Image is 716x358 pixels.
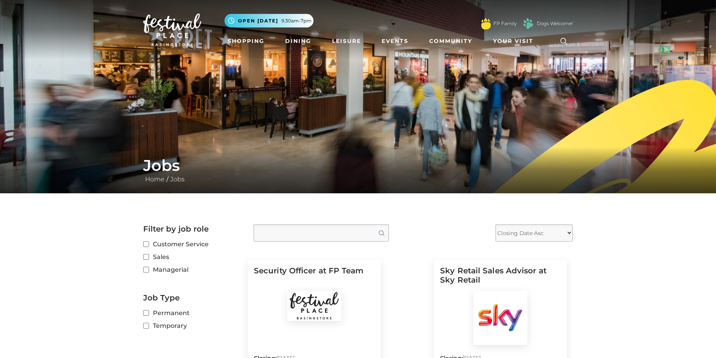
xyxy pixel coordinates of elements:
img: Sky Retail [473,291,528,345]
label: Managerial [143,265,242,274]
a: Community [426,34,475,48]
span: Open [DATE] [238,17,278,24]
div: / [137,156,579,184]
a: FP Family [493,20,517,27]
a: Shopping [224,34,267,48]
a: Dogs Welcome! [537,20,573,27]
button: Open [DATE] 9.30am-7pm [224,14,313,27]
label: Sales [143,252,242,262]
h1: Jobs [143,156,573,175]
a: Events [379,34,411,48]
img: Festival Place Logo [143,14,201,46]
a: Home [143,176,166,183]
img: Festival Place [287,291,341,321]
h2: Filter by job role [143,224,242,234]
h5: Sky Retail Sales Advisor at Sky Retail [440,266,561,291]
label: Customer Service [143,239,242,249]
label: Temporary [143,321,242,331]
a: Your Visit [490,34,540,48]
h2: Job Type [143,293,242,302]
a: Dining [282,34,314,48]
label: Permanent [143,308,242,318]
a: Jobs [168,176,187,183]
a: Leisure [329,34,364,48]
h5: Security Officer at FP Team [254,266,375,291]
span: 9.30am-7pm [281,17,312,24]
span: Your Visit [493,37,533,45]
